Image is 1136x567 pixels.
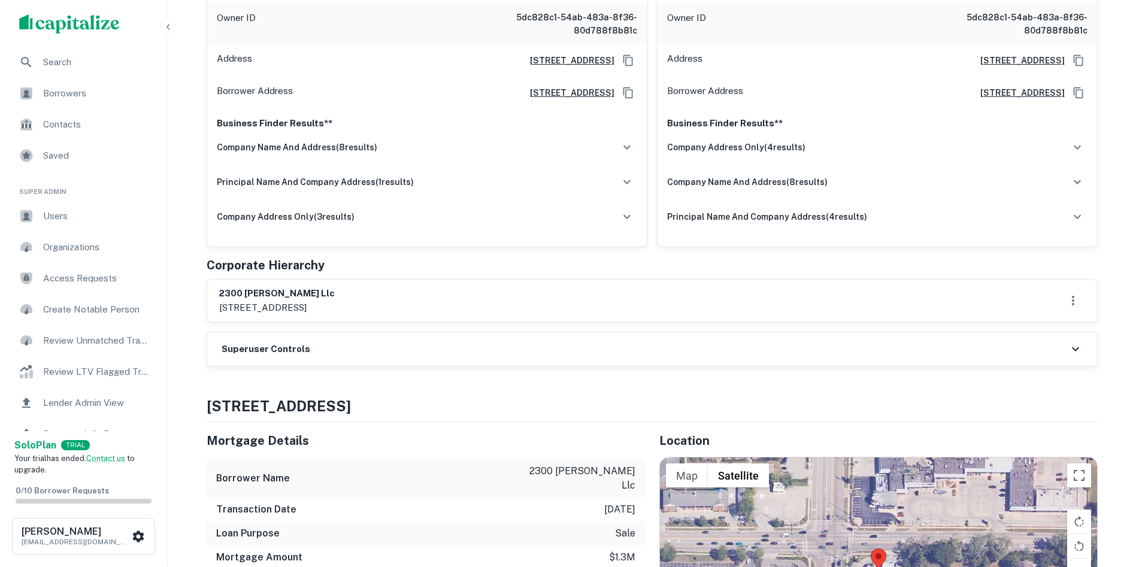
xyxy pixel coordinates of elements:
[520,86,614,99] a: [STREET_ADDRESS]
[216,550,302,565] h6: Mortgage Amount
[10,233,157,262] a: Organizations
[207,432,645,450] h5: Mortgage Details
[619,84,637,102] button: Copy Address
[43,396,150,410] span: Lender Admin View
[10,357,157,386] a: Review LTV Flagged Transactions
[43,271,150,286] span: Access Requests
[1067,510,1091,533] button: Rotate map clockwise
[10,79,157,108] a: Borrowers
[22,527,129,536] h6: [PERSON_NAME]
[217,210,355,223] h6: company address only ( 3 results)
[43,55,150,69] span: Search
[10,326,157,355] a: Review Unmatched Transactions
[217,11,256,37] p: Owner ID
[667,141,805,154] h6: company address only ( 4 results)
[216,526,280,541] h6: Loan Purpose
[86,454,125,463] a: Contact us
[207,256,325,274] h5: Corporate Hierarchy
[43,365,150,379] span: Review LTV Flagged Transactions
[667,84,743,102] p: Borrower Address
[10,420,157,448] a: Borrower Info Requests
[10,202,157,231] a: Users
[43,209,150,223] span: Users
[217,51,252,69] p: Address
[667,116,1087,131] p: Business Finder Results**
[10,389,157,417] a: Lender Admin View
[43,333,150,348] span: Review Unmatched Transactions
[1076,471,1136,529] iframe: Chat Widget
[1070,51,1087,69] button: Copy Address
[1070,84,1087,102] button: Copy Address
[216,502,296,517] h6: Transaction Date
[971,86,1065,99] a: [STREET_ADDRESS]
[10,295,157,324] a: Create Notable Person
[217,116,637,131] p: Business Finder Results**
[520,54,614,67] a: [STREET_ADDRESS]
[667,210,867,223] h6: principal name and company address ( 4 results)
[43,117,150,132] span: Contacts
[16,486,109,495] span: 0 / 10 Borrower Requests
[10,48,157,77] a: Search
[493,11,637,37] h6: 5dc828c1-54ab-483a-8f36-80d788f8b81c
[207,395,1098,417] h4: [STREET_ADDRESS]
[217,141,377,154] h6: company name and address ( 8 results)
[219,301,335,315] p: [STREET_ADDRESS]
[43,148,150,163] span: Saved
[217,175,414,189] h6: principal name and company address ( 1 results)
[615,526,635,541] p: sale
[217,84,293,102] p: Borrower Address
[1067,534,1091,558] button: Rotate map counterclockwise
[971,54,1065,67] a: [STREET_ADDRESS]
[619,51,637,69] button: Copy Address
[708,463,769,487] button: Show satellite imagery
[667,51,702,69] p: Address
[22,536,129,547] p: [EMAIL_ADDRESS][DOMAIN_NAME]
[528,464,635,493] p: 2300 [PERSON_NAME] llc
[43,240,150,254] span: Organizations
[10,110,157,139] a: Contacts
[10,172,157,202] li: Super Admin
[12,518,155,555] button: [PERSON_NAME][EMAIL_ADDRESS][DOMAIN_NAME]
[609,550,635,565] p: $1.3m
[219,287,335,301] h6: 2300 [PERSON_NAME] llc
[14,454,135,475] span: Your trial has ended. to upgrade.
[944,11,1087,37] h6: 5dc828c1-54ab-483a-8f36-80d788f8b81c
[216,471,290,486] h6: Borrower Name
[19,14,120,34] img: capitalize-logo.png
[61,440,90,450] div: TRIAL
[1067,463,1091,487] button: Toggle fullscreen view
[222,342,310,356] h6: Superuser Controls
[43,302,150,317] span: Create Notable Person
[43,427,150,441] span: Borrower Info Requests
[14,439,56,451] strong: Solo Plan
[14,438,56,453] a: SoloPlan
[667,175,828,189] h6: company name and address ( 8 results)
[10,264,157,293] a: Access Requests
[659,432,1098,450] h5: Location
[10,141,157,170] a: Saved
[667,11,706,37] p: Owner ID
[604,502,635,517] p: [DATE]
[666,463,708,487] button: Show street map
[43,86,150,101] span: Borrowers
